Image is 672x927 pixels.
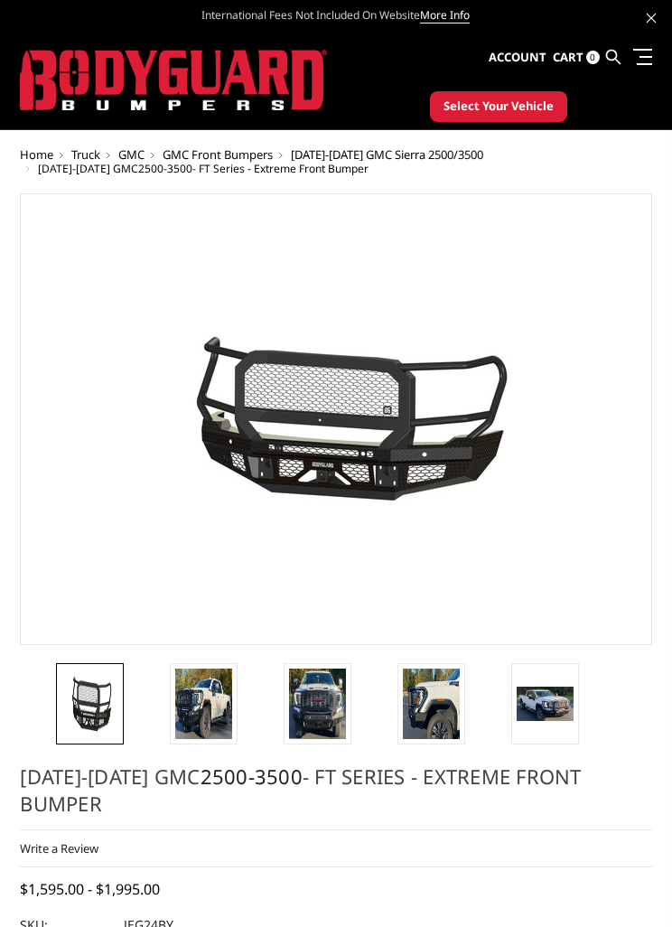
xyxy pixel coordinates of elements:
a: Account [489,33,546,82]
a: [DATE]-[DATE] GMC Sierra 2500/3500 [291,146,483,163]
span: Select Your Vehicle [443,98,554,116]
a: 2500-3500 [138,161,192,176]
img: 2024-2025 GMC 2500-3500 - FT Series - Extreme Front Bumper [61,669,118,739]
a: Truck [71,146,100,163]
a: 2024-2025 GMC 2500-3500 - FT Series - Extreme Front Bumper [20,193,651,645]
span: $1,595.00 - $1,995.00 [20,879,160,899]
a: More Info [420,7,470,23]
span: 0 [586,51,600,64]
img: BODYGUARD BUMPERS [20,50,327,110]
h1: [DATE]-[DATE] GMC - FT Series - Extreme Front Bumper [20,763,651,830]
img: 2024-2025 GMC 2500-3500 - FT Series - Extreme Front Bumper [517,687,574,721]
a: GMC Front Bumpers [163,146,273,163]
span: Account [489,49,546,65]
img: 2024-2025 GMC 2500-3500 - FT Series - Extreme Front Bumper [289,669,346,739]
a: Write a Review [20,840,98,857]
a: Home [20,146,53,163]
a: Cart 0 [553,33,600,82]
button: Select Your Vehicle [430,91,567,122]
img: 2024-2025 GMC 2500-3500 - FT Series - Extreme Front Bumper [403,669,460,739]
span: Cart [553,49,583,65]
span: [DATE]-[DATE] GMC - FT Series - Extreme Front Bumper [38,161,369,176]
a: 2500-3500 [201,763,303,790]
a: GMC [118,146,145,163]
img: 2024-2025 GMC 2500-3500 - FT Series - Extreme Front Bumper [175,669,232,739]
